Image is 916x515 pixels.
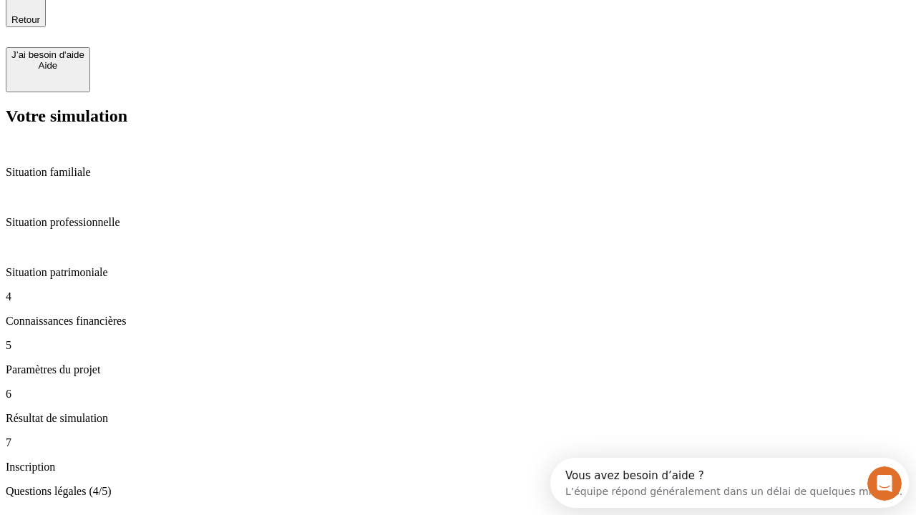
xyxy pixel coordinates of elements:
h2: Votre simulation [6,107,910,126]
p: Inscription [6,461,910,474]
p: Situation familiale [6,166,910,179]
div: Ouvrir le Messenger Intercom [6,6,394,45]
p: 5 [6,339,910,352]
p: Connaissances financières [6,315,910,328]
p: 7 [6,436,910,449]
div: L’équipe répond généralement dans un délai de quelques minutes. [15,24,352,39]
p: Situation professionnelle [6,216,910,229]
div: Aide [11,60,84,71]
div: J’ai besoin d'aide [11,49,84,60]
iframe: Intercom live chat [867,466,902,501]
p: Paramètres du projet [6,363,910,376]
p: Situation patrimoniale [6,266,910,279]
p: 4 [6,290,910,303]
p: 6 [6,388,910,401]
span: Retour [11,14,40,25]
div: Vous avez besoin d’aide ? [15,12,352,24]
p: Questions légales (4/5) [6,485,910,498]
button: J’ai besoin d'aideAide [6,47,90,92]
iframe: Intercom live chat discovery launcher [550,458,909,508]
p: Résultat de simulation [6,412,910,425]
